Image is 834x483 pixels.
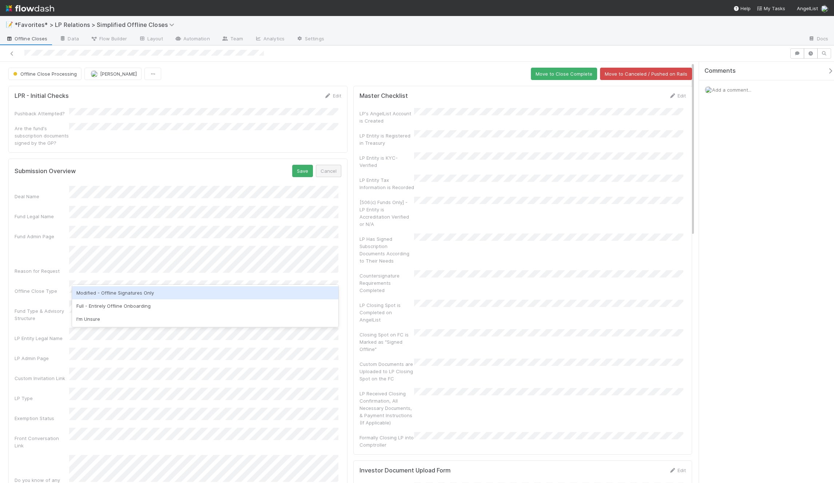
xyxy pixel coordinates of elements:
[15,92,69,100] h5: LPR - Initial Checks
[15,193,69,200] div: Deal Name
[360,92,408,100] h5: Master Checklist
[15,287,69,295] div: Offline Close Type
[15,435,69,449] div: Front Conversation Link
[15,307,69,322] div: Fund Type & Advisory Structure
[72,312,338,326] div: I'm Unsure
[669,93,686,99] a: Edit
[216,33,249,45] a: Team
[360,272,414,294] div: Countersignature Requirements Completed
[6,21,13,28] span: 📝
[360,176,414,191] div: LP Entity Tax Information is Recorded
[733,5,751,12] div: Help
[360,132,414,147] div: LP Entity is Registered in Treasury
[72,286,338,299] div: Modified - Offline Signatures Only
[797,5,818,11] span: AngelList
[133,33,169,45] a: Layout
[292,165,313,177] button: Save
[360,331,414,353] div: Closing Spot on FC is Marked as "Signed Offline"
[84,68,142,80] button: [PERSON_NAME]
[15,233,69,240] div: Fund Admin Page
[756,5,785,12] a: My Tasks
[53,33,84,45] a: Data
[12,71,77,77] span: Offline Close Processing
[15,395,69,402] div: LP Type
[6,2,54,15] img: logo-inverted-e16ddd16eac7371096b0.svg
[91,70,98,77] img: avatar_6177bb6d-328c-44fd-b6eb-4ffceaabafa4.png
[704,67,736,75] span: Comments
[712,87,751,93] span: Add a comment...
[360,360,414,382] div: Custom Documents are Uploaded to LP Closing Spot on the FC
[15,125,69,147] div: Are the fund's subscription documents signed by the GP?
[360,199,414,228] div: [506(c) Funds Only] - LP Entity is Accreditation Verified or N/A
[821,5,828,12] img: avatar_218ae7b5-dcd5-4ccc-b5d5-7cc00ae2934f.png
[802,33,834,45] a: Docs
[72,299,338,312] div: Full - Entirely Offline Onboarding
[360,110,414,124] div: LP's AngelList Account is Created
[8,68,82,80] button: Offline Close Processing
[360,235,414,264] div: LP Has Signed Subscription Documents According to Their Needs
[360,390,414,426] div: LP Received Closing Confirmation, All Necessary Documents, & Payment Instructions (If Applicable)
[324,93,341,99] a: Edit
[91,35,127,42] span: Flow Builder
[15,375,69,382] div: Custom Invitation Link
[15,335,69,342] div: LP Entity Legal Name
[15,415,69,422] div: Exemption Status
[100,71,137,77] span: [PERSON_NAME]
[15,213,69,220] div: Fund Legal Name
[360,467,450,474] h5: Investor Document Upload Form
[669,467,686,473] a: Edit
[169,33,216,45] a: Automation
[15,110,69,117] div: Pushback Attempted?
[600,68,692,80] button: Move to Canceled / Pushed on Rails
[15,168,76,175] h5: Submission Overview
[756,5,785,11] span: My Tasks
[6,35,47,42] span: Offline Closes
[290,33,330,45] a: Settings
[360,434,414,448] div: Formally Closing LP into Comptroller
[15,355,69,362] div: LP Admin Page
[531,68,597,80] button: Move to Close Complete
[360,302,414,323] div: LP Closing Spot is Completed on AngelList
[15,267,69,275] div: Reason for Request
[705,86,712,93] img: avatar_218ae7b5-dcd5-4ccc-b5d5-7cc00ae2934f.png
[15,21,178,28] span: *Favorites* > LP Relations > Simplified Offline Closes
[85,33,133,45] a: Flow Builder
[249,33,290,45] a: Analytics
[360,154,414,169] div: LP Entity is KYC-Verified
[316,165,341,177] button: Cancel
